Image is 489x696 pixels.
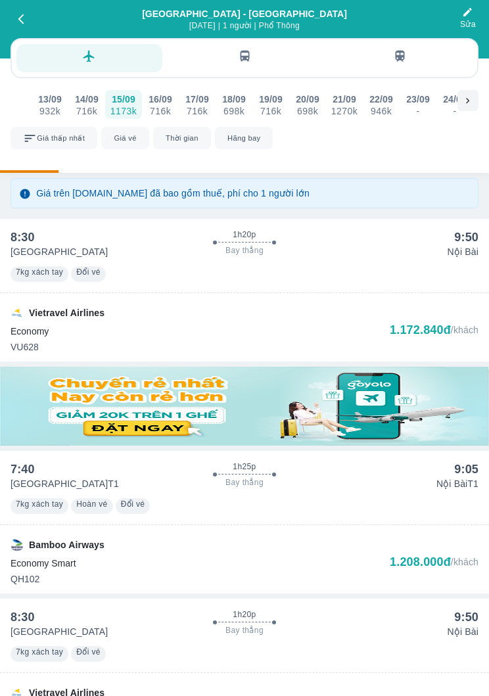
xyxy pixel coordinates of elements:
[11,325,105,338] span: Economy
[452,18,484,32] span: Sửa
[29,306,105,319] p: Vietravel Airlines
[110,106,137,116] div: 1173k
[76,499,108,509] span: Hoàn vé
[29,538,105,551] p: Bamboo Airways
[39,106,61,116] div: 932k
[166,133,198,143] span: Thời gian
[11,557,105,570] span: Economy Smart
[11,245,108,258] p: [GEOGRAPHIC_DATA]
[227,133,260,143] span: Hãng bay
[223,106,245,116] div: 698k
[259,93,283,106] div: 19/09
[76,267,101,277] span: Đổi vé
[37,133,85,143] span: Giá thấp nhất
[333,93,356,106] div: 21/09
[16,647,63,657] span: 7kg xách tay
[75,93,99,106] div: 14/09
[447,3,489,36] button: Sửa
[11,340,105,354] span: VU628
[233,461,256,472] span: 1h25p
[12,39,477,77] div: transportation tabs
[390,555,451,568] div: 1.208.000đ
[296,106,319,116] div: 698k
[436,477,478,490] p: Nội Bài T1
[451,323,478,336] p: /khách
[451,555,478,568] p: /khách
[233,229,256,240] span: 1h20p
[11,572,105,586] span: QH102
[16,267,63,277] span: 7kg xách tay
[76,647,101,657] span: Đổi vé
[114,133,136,143] span: Giá vé
[370,106,392,116] div: 946k
[16,499,63,509] span: 7kg xách tay
[121,499,145,509] span: Đổi vé
[369,93,393,106] div: 22/09
[149,106,172,116] div: 716k
[448,245,478,258] p: Nội Bài
[444,106,466,116] div: -
[260,106,282,116] div: 716k
[296,93,319,106] div: 20/09
[406,93,430,106] div: 23/09
[9,127,480,160] div: scrollable sort and filters
[11,625,108,638] p: [GEOGRAPHIC_DATA]
[38,93,62,106] div: 13/09
[233,609,256,620] span: 1h20p
[76,106,98,116] div: 716k
[407,106,429,116] div: -
[448,625,478,638] p: Nội Bài
[186,106,208,116] div: 716k
[149,93,172,106] div: 16/09
[390,323,451,336] div: 1.172.840đ
[112,93,135,106] div: 15/09
[142,7,347,20] div: [GEOGRAPHIC_DATA] - [GEOGRAPHIC_DATA]
[222,93,246,106] div: 18/09
[443,93,467,106] div: 24/09
[189,20,300,31] span: [DATE] | 1 người | Phổ Thông
[331,106,358,116] div: 1270k
[185,93,209,106] div: 17/09
[36,187,310,200] p: Giá trên [DOMAIN_NAME] đã bao gồm thuế, phí cho 1 người lớn
[11,477,119,490] p: [GEOGRAPHIC_DATA] T1
[32,90,457,119] div: scrollable day and price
